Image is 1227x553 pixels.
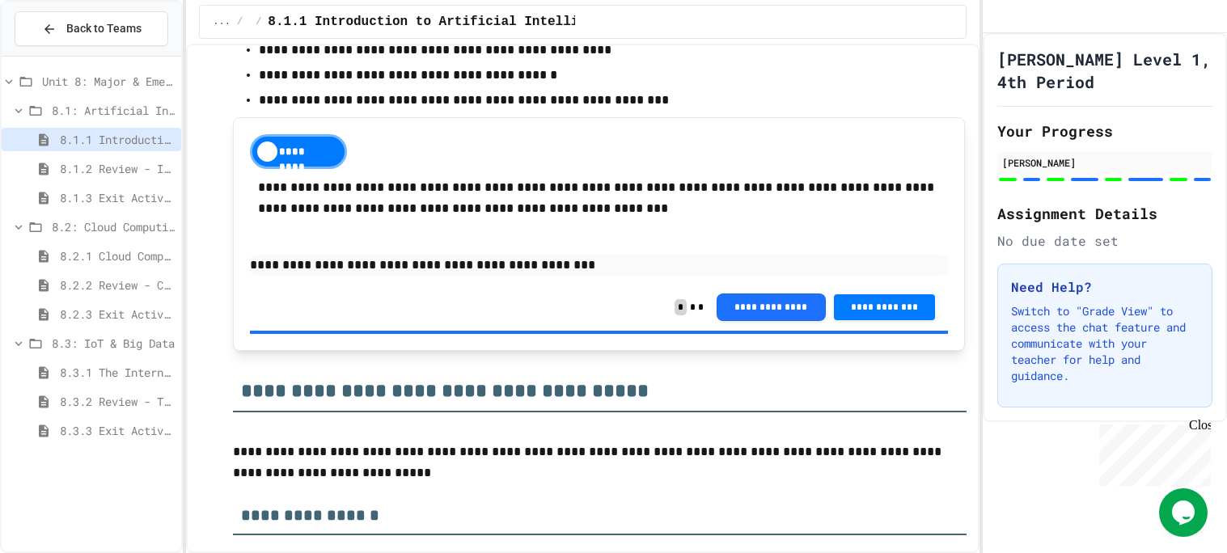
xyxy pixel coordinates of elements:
div: [PERSON_NAME] [1002,155,1208,170]
span: 8.2.2 Review - Cloud Computing [60,276,175,293]
span: 8.3: IoT & Big Data [52,335,175,352]
span: 8.2.3 Exit Activity - Cloud Service Detective [60,306,175,323]
div: No due date set [997,231,1212,251]
span: 8.1.3 Exit Activity - AI Detective [60,189,175,206]
span: 8.3.2 Review - The Internet of Things and Big Data [60,393,175,410]
p: Switch to "Grade View" to access the chat feature and communicate with your teacher for help and ... [1011,303,1199,384]
div: Chat with us now!Close [6,6,112,103]
span: 8.2: Cloud Computing [52,218,175,235]
iframe: chat widget [1093,418,1211,487]
h3: Need Help? [1011,277,1199,297]
span: 8.1: Artificial Intelligence Basics [52,102,175,119]
h2: Your Progress [997,120,1212,142]
h2: Assignment Details [997,202,1212,225]
span: 8.3.3 Exit Activity - IoT Data Detective Challenge [60,422,175,439]
iframe: chat widget [1159,488,1211,537]
span: Unit 8: Major & Emerging Technologies [42,73,175,90]
span: 8.1.2 Review - Introduction to Artificial Intelligence [60,160,175,177]
span: 8.2.1 Cloud Computing: Transforming the Digital World [60,247,175,264]
span: 8.1.1 Introduction to Artificial Intelligence [268,12,617,32]
button: Back to Teams [15,11,168,46]
h1: [PERSON_NAME] Level 1, 4th Period [997,48,1212,93]
span: Back to Teams [66,20,142,37]
span: / [237,15,243,28]
span: 8.1.1 Introduction to Artificial Intelligence [60,131,175,148]
span: 8.3.1 The Internet of Things and Big Data: Our Connected Digital World [60,364,175,381]
span: ... [213,15,231,28]
span: / [256,15,261,28]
